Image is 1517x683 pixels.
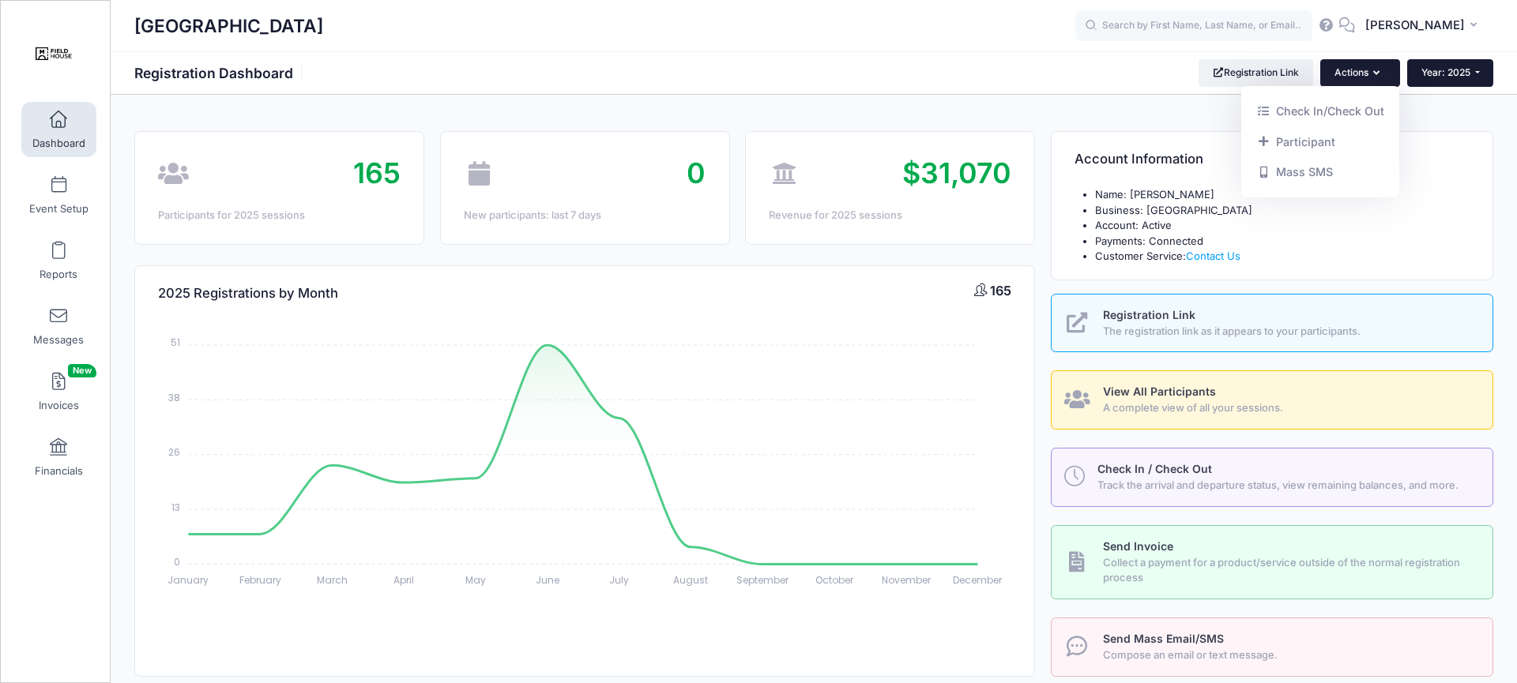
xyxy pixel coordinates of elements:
[1095,187,1470,203] li: Name: [PERSON_NAME]
[769,208,1011,223] div: Revenue for 2025 sessions
[1103,632,1224,645] span: Send Mass Email/SMS
[1407,59,1493,86] button: Year: 2025
[1051,525,1493,599] a: Send Invoice Collect a payment for a product/service outside of the normal registration process
[168,573,209,587] tspan: January
[1103,385,1216,398] span: View All Participants
[1103,555,1475,586] span: Collect a payment for a product/service outside of the normal registration process
[239,573,281,587] tspan: February
[1355,8,1493,44] button: [PERSON_NAME]
[158,271,338,316] h4: 2025 Registrations by Month
[815,573,854,587] tspan: October
[1320,59,1399,86] button: Actions
[465,573,486,587] tspan: May
[1095,234,1470,250] li: Payments: Connected
[21,364,96,419] a: InvoicesNew
[171,336,181,349] tspan: 51
[172,500,181,513] tspan: 13
[1248,157,1391,187] a: Mass SMS
[317,573,348,587] tspan: March
[1095,249,1470,265] li: Customer Service:
[1248,126,1391,156] a: Add a new manual registration
[954,573,1003,587] tspan: December
[68,364,96,377] span: New
[158,208,401,223] div: Participants for 2025 sessions
[1186,250,1240,262] a: Contact Us
[1075,10,1312,42] input: Search by First Name, Last Name, or Email...
[1103,308,1195,321] span: Registration Link
[1051,617,1493,677] a: Send Mass Email/SMS Compose an email or text message.
[1103,324,1475,340] span: The registration link as it appears to your participants.
[169,390,181,403] tspan: 38
[134,8,323,44] h1: [GEOGRAPHIC_DATA]
[1103,647,1475,663] span: Compose an email or text message.
[32,137,85,150] span: Dashboard
[1075,137,1203,182] h4: Account Information
[21,167,96,223] a: Event Setup
[35,464,83,478] span: Financials
[1051,448,1493,507] a: Check In / Check Out Track the arrival and departure status, view remaining balances, and more.
[1199,59,1313,86] a: Registration Link
[1421,66,1470,78] span: Year: 2025
[1097,462,1212,475] span: Check In / Check Out
[1095,218,1470,234] li: Account: Active
[609,573,629,587] tspan: July
[464,208,706,223] div: New participants: last 7 days
[21,298,96,354] a: Messages
[1,17,111,92] a: Marlton Field House
[39,399,79,412] span: Invoices
[21,102,96,157] a: Dashboard
[1103,539,1173,553] span: Send Invoice
[1248,96,1391,126] a: Check In/Check Out
[1097,478,1474,493] span: Track the arrival and departure status, view remaining balances, and more.
[169,445,181,459] tspan: 26
[1103,400,1475,416] span: A complete view of all your sessions.
[21,233,96,288] a: Reports
[536,573,559,587] tspan: June
[353,156,401,190] span: 165
[882,573,932,587] tspan: November
[40,268,77,281] span: Reports
[134,65,307,81] h1: Registration Dashboard
[21,430,96,485] a: Financials
[1095,203,1470,219] li: Business: [GEOGRAPHIC_DATA]
[1051,294,1493,353] a: Registration Link The registration link as it appears to your participants.
[687,156,706,190] span: 0
[175,555,181,569] tspan: 0
[27,24,86,84] img: Marlton Field House
[902,156,1011,190] span: $31,070
[1051,370,1493,430] a: View All Participants A complete view of all your sessions.
[1365,17,1465,34] span: [PERSON_NAME]
[29,202,88,216] span: Event Setup
[990,283,1011,298] span: 165
[393,573,414,587] tspan: April
[673,573,708,587] tspan: August
[33,333,84,347] span: Messages
[1241,86,1399,197] div: Actions
[736,573,789,587] tspan: September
